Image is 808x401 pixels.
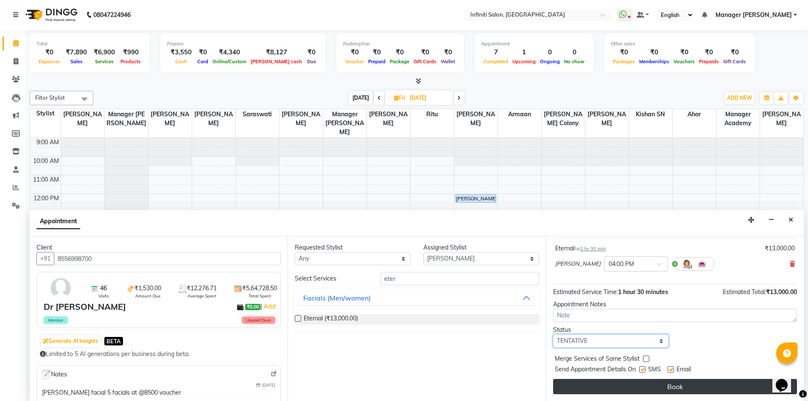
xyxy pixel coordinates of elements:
[562,48,587,57] div: 0
[242,284,277,293] span: ₹5,64,728.50
[305,59,318,64] span: Due
[727,95,752,101] span: ADD NEW
[48,276,73,300] img: avatar
[585,109,629,129] span: [PERSON_NAME]
[538,48,562,57] div: 0
[637,59,671,64] span: Memberships
[40,369,67,380] span: Notes
[538,59,562,64] span: Ongoing
[785,213,797,227] button: Close
[481,59,510,64] span: Completed
[35,94,65,101] span: Filter Stylist
[31,157,61,165] div: 10:00 AM
[553,300,797,309] div: Appointment Notes
[721,59,748,64] span: Gift Cards
[411,59,439,64] span: Gift Cards
[42,388,181,397] div: [PERSON_NAME] facial 5 facials at @8500 voucher
[192,109,235,129] span: [PERSON_NAME]
[725,92,754,104] button: ADD NEW
[249,59,304,64] span: [PERSON_NAME] cash
[682,259,692,269] img: Hairdresser.png
[195,48,210,57] div: ₹0
[439,59,457,64] span: Wallet
[31,175,61,184] div: 11:00 AM
[716,11,792,20] span: Manager [PERSON_NAME]
[100,284,107,293] span: 46
[93,3,131,27] b: 08047224946
[61,109,104,129] span: [PERSON_NAME]
[454,109,498,129] span: [PERSON_NAME]
[62,48,90,57] div: ₹7,890
[249,48,304,57] div: ₹8,127
[260,301,277,311] span: |
[90,48,118,57] div: ₹6,900
[36,48,62,57] div: ₹0
[148,109,192,129] span: [PERSON_NAME]
[36,59,62,64] span: Expenses
[36,214,80,229] span: Appointment
[323,109,366,137] span: Manager [PERSON_NAME]
[343,40,457,48] div: Redemption
[439,48,457,57] div: ₹0
[288,274,374,283] div: Select Services
[98,293,109,299] span: Visits
[673,109,716,120] span: Ahor
[104,337,123,345] span: BETA
[245,304,260,311] span: ₹5.00
[304,48,319,57] div: ₹0
[304,314,358,325] span: Eternal (₹13,000.00)
[343,48,366,57] div: ₹0
[574,246,606,252] small: for
[32,194,61,203] div: 12:00 PM
[510,59,538,64] span: Upcoming
[380,272,539,285] input: Search by service name
[423,243,539,252] div: Assigned Stylist
[167,48,195,57] div: ₹3,550
[36,243,281,252] div: Client
[105,109,148,129] span: Manager [PERSON_NAME]
[498,109,541,120] span: Armaan
[118,48,143,57] div: ₹990
[481,48,510,57] div: 7
[22,3,80,27] img: logo
[611,48,637,57] div: ₹0
[388,59,411,64] span: Package
[553,288,618,296] span: Estimated Service Time:
[648,365,661,376] span: SMS
[367,109,410,129] span: [PERSON_NAME]
[40,350,277,359] div: Limited to 5 AI generations per business during beta.
[44,300,126,313] div: Dr [PERSON_NAME]
[542,109,585,129] span: [PERSON_NAME] Colony
[187,284,217,293] span: ₹12,276.71
[510,48,538,57] div: 1
[262,382,275,388] span: [DATE]
[716,109,760,129] span: Manager Academy
[723,288,766,296] span: Estimated Total:
[697,48,721,57] div: ₹0
[671,48,697,57] div: ₹0
[343,59,366,64] span: Voucher
[36,40,143,48] div: Total
[187,293,216,299] span: Average Spent
[553,325,669,334] div: Status
[411,109,454,120] span: Ritu
[456,194,496,202] div: [PERSON_NAME], 12:00 PM-12:30 PM, Gel Extension ( French)
[481,40,587,48] div: Appointment
[249,293,271,299] span: Total Spent
[697,259,707,269] img: Interior.png
[93,59,116,64] span: Services
[135,293,160,299] span: Amount Due
[671,59,697,64] span: Vouchers
[68,59,85,64] span: Sales
[562,59,587,64] span: No show
[134,284,161,293] span: ₹1,530.00
[388,48,411,57] div: ₹0
[349,91,372,104] span: [DATE]
[30,109,61,118] div: Stylist
[41,335,100,347] button: Generate AI Insights
[242,317,275,324] span: Unpaid Dues
[35,138,61,147] div: 9:00 AM
[697,59,721,64] span: Prepaids
[54,252,281,265] input: Search by Name/Mobile/Email/Code
[765,244,795,253] div: ₹13,000.00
